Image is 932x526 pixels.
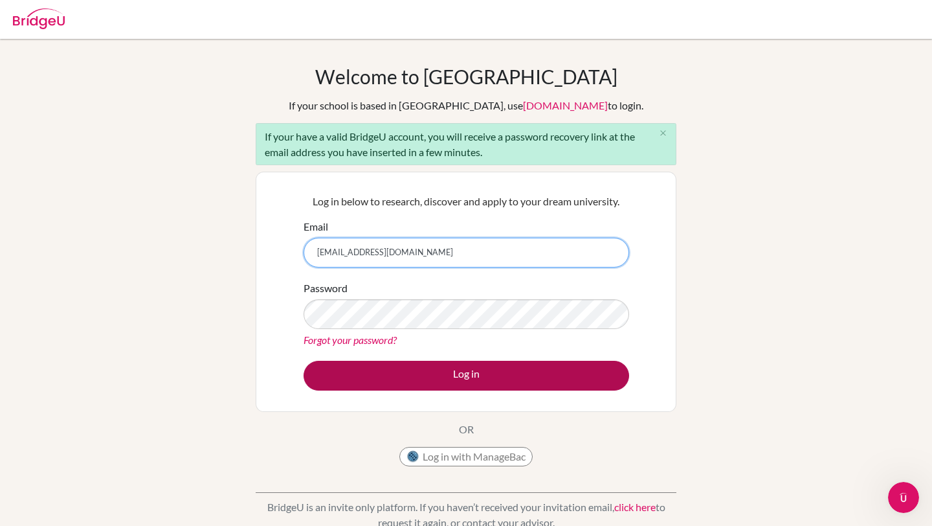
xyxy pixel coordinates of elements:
label: Password [304,280,348,296]
button: Log in with ManageBac [399,447,533,466]
p: Log in below to research, discover and apply to your dream university. [304,194,629,209]
button: Log in [304,361,629,391]
iframe: Intercom live chat [888,482,919,513]
img: Bridge-U [13,8,65,29]
label: Email [304,219,328,234]
div: If your school is based in [GEOGRAPHIC_DATA], use to login. [289,98,643,113]
a: [DOMAIN_NAME] [523,99,608,111]
button: Close [650,124,676,143]
a: Forgot your password? [304,334,397,346]
i: close [658,128,668,138]
h1: Welcome to [GEOGRAPHIC_DATA] [315,65,617,88]
a: click here [614,501,656,513]
div: If your have a valid BridgeU account, you will receive a password recovery link at the email addr... [256,123,676,165]
p: OR [459,422,474,437]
